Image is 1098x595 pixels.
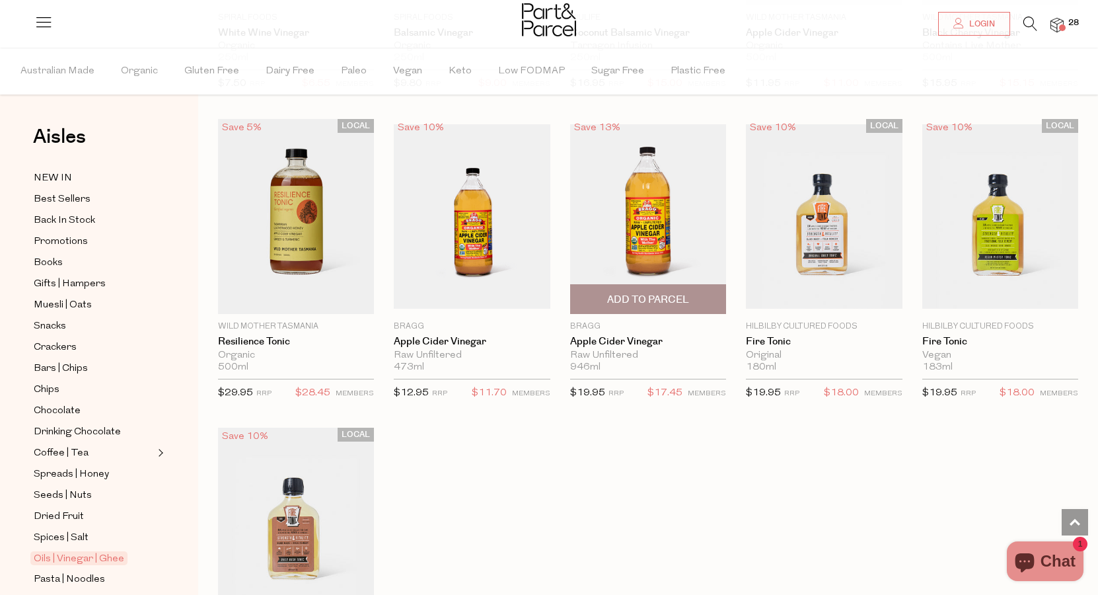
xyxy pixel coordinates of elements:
[570,284,726,314] button: Add To Parcel
[34,403,81,419] span: Chocolate
[922,336,1078,348] a: Fire Tonic
[34,297,92,313] span: Muesli | Oats
[34,403,154,419] a: Chocolate
[218,388,253,398] span: $29.95
[338,428,374,442] span: LOCAL
[746,336,902,348] a: Fire Tonic
[607,293,689,307] span: Add To Parcel
[34,340,77,356] span: Crackers
[30,551,128,565] span: Oils | Vinegar | Ghee
[34,446,89,461] span: Coffee | Tea
[34,297,154,313] a: Muesli | Oats
[34,171,72,186] span: NEW IN
[34,213,95,229] span: Back In Stock
[922,124,1078,309] img: Fire Tonic
[966,19,995,30] span: Login
[591,48,644,95] span: Sugar Free
[866,119,902,133] span: LOCAL
[647,385,682,402] span: $17.45
[512,390,550,397] small: MEMBERS
[155,445,164,461] button: Expand/Collapse Coffee | Tea
[922,350,1078,362] div: Vegan
[608,390,624,397] small: RRP
[394,321,550,333] p: Bragg
[338,119,374,133] span: LOCAL
[341,48,367,95] span: Paleo
[688,390,726,397] small: MEMBERS
[671,48,725,95] span: Plastic Free
[34,191,154,208] a: Best Sellers
[34,234,88,250] span: Promotions
[218,119,374,314] img: Resilience Tonic
[34,424,121,440] span: Drinking Chocolate
[34,571,154,588] a: Pasta | Noodles
[295,385,330,402] span: $28.45
[34,255,154,271] a: Books
[266,48,314,95] span: Dairy Free
[34,424,154,440] a: Drinking Chocolate
[746,124,902,309] img: Fire Tonic
[218,428,272,446] div: Save 10%
[746,119,800,137] div: Save 10%
[34,233,154,250] a: Promotions
[394,336,550,348] a: Apple Cider Vinegar
[218,350,374,362] div: Organic
[1065,17,1082,29] span: 28
[570,350,726,362] div: Raw Unfiltered
[746,388,781,398] span: $19.95
[570,362,601,374] span: 946ml
[336,390,374,397] small: MEMBERS
[34,276,106,292] span: Gifts | Hampers
[394,388,429,398] span: $12.95
[1000,385,1035,402] span: $18.00
[34,360,154,377] a: Bars | Chips
[34,551,154,567] a: Oils | Vinegar | Ghee
[34,530,89,546] span: Spices | Salt
[784,390,799,397] small: RRP
[218,119,266,137] div: Save 5%
[922,321,1078,333] p: Hilbilby Cultured Foods
[121,48,158,95] span: Organic
[746,362,776,374] span: 180ml
[1042,119,1078,133] span: LOCAL
[522,3,576,36] img: Part&Parcel
[961,390,976,397] small: RRP
[34,361,88,377] span: Bars | Chips
[218,362,248,374] span: 500ml
[34,318,154,335] a: Snacks
[34,572,105,588] span: Pasta | Noodles
[394,362,424,374] span: 473ml
[34,466,154,483] a: Spreads | Honey
[570,321,726,333] p: Bragg
[570,124,726,309] img: Apple Cider Vinegar
[922,362,953,374] span: 183ml
[218,336,374,348] a: Resilience Tonic
[34,192,91,208] span: Best Sellers
[34,530,154,546] a: Spices | Salt
[746,321,902,333] p: Hilbilby Cultured Foods
[184,48,239,95] span: Gluten Free
[34,488,92,504] span: Seeds | Nuts
[33,122,86,151] span: Aisles
[449,48,472,95] span: Keto
[34,319,66,335] span: Snacks
[1040,390,1078,397] small: MEMBERS
[570,388,605,398] span: $19.95
[34,508,154,525] a: Dried Fruit
[256,390,272,397] small: RRP
[570,119,624,137] div: Save 13%
[34,487,154,504] a: Seeds | Nuts
[746,350,902,362] div: Original
[34,212,154,229] a: Back In Stock
[20,48,94,95] span: Australian Made
[472,385,507,402] span: $11.70
[498,48,565,95] span: Low FODMAP
[394,119,448,137] div: Save 10%
[34,467,109,483] span: Spreads | Honey
[1003,541,1087,584] inbox-online-store-chat: Shopify online store chat
[34,276,154,292] a: Gifts | Hampers
[864,390,902,397] small: MEMBERS
[34,381,154,398] a: Chips
[922,119,976,137] div: Save 10%
[33,127,86,160] a: Aisles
